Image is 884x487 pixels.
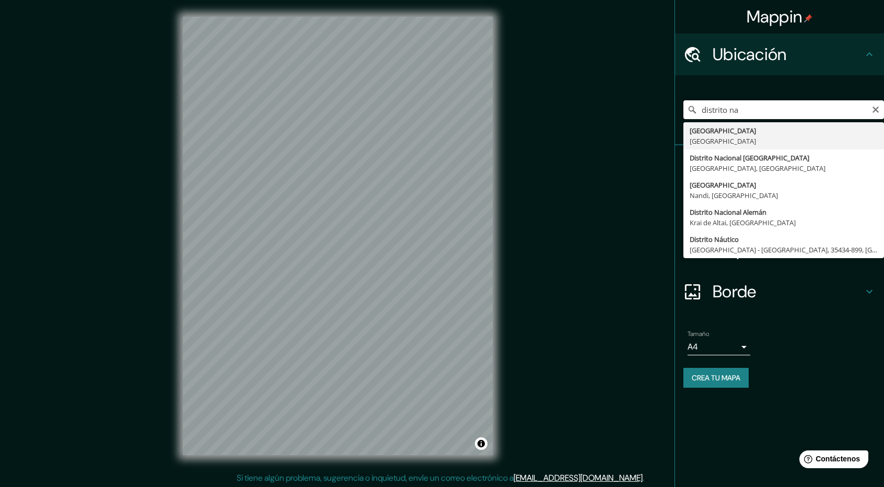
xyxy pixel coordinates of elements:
[643,472,644,483] font: .
[683,100,884,119] input: Elige tu ciudad o zona
[644,472,646,483] font: .
[646,472,648,483] font: .
[688,330,709,338] font: Tamaño
[675,229,884,271] div: Disposición
[690,136,756,146] font: [GEOGRAPHIC_DATA]
[675,271,884,312] div: Borde
[675,145,884,187] div: Patas
[690,218,796,227] font: Krai de Altai, [GEOGRAPHIC_DATA]
[475,437,487,450] button: Activar o desactivar atribución
[675,187,884,229] div: Estilo
[690,235,739,244] font: Distrito Náutico
[690,191,778,200] font: Nandi, [GEOGRAPHIC_DATA]
[690,180,756,190] font: [GEOGRAPHIC_DATA]
[747,6,802,28] font: Mappin
[690,126,756,135] font: [GEOGRAPHIC_DATA]
[688,341,698,352] font: A4
[713,281,757,303] font: Borde
[690,164,825,173] font: [GEOGRAPHIC_DATA], [GEOGRAPHIC_DATA]
[690,207,766,217] font: Distrito Nacional Alemán
[237,472,514,483] font: Si tiene algún problema, sugerencia o inquietud, envíe un correo electrónico a
[791,446,873,476] iframe: Lanzador de widgets de ayuda
[871,104,880,114] button: Claro
[683,368,749,388] button: Crea tu mapa
[183,17,493,455] canvas: Mapa
[514,472,643,483] a: [EMAIL_ADDRESS][DOMAIN_NAME]
[804,14,812,22] img: pin-icon.png
[692,373,740,382] font: Crea tu mapa
[713,43,787,65] font: Ubicación
[690,153,809,163] font: Distrito Nacional [GEOGRAPHIC_DATA]
[688,339,750,355] div: A4
[675,33,884,75] div: Ubicación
